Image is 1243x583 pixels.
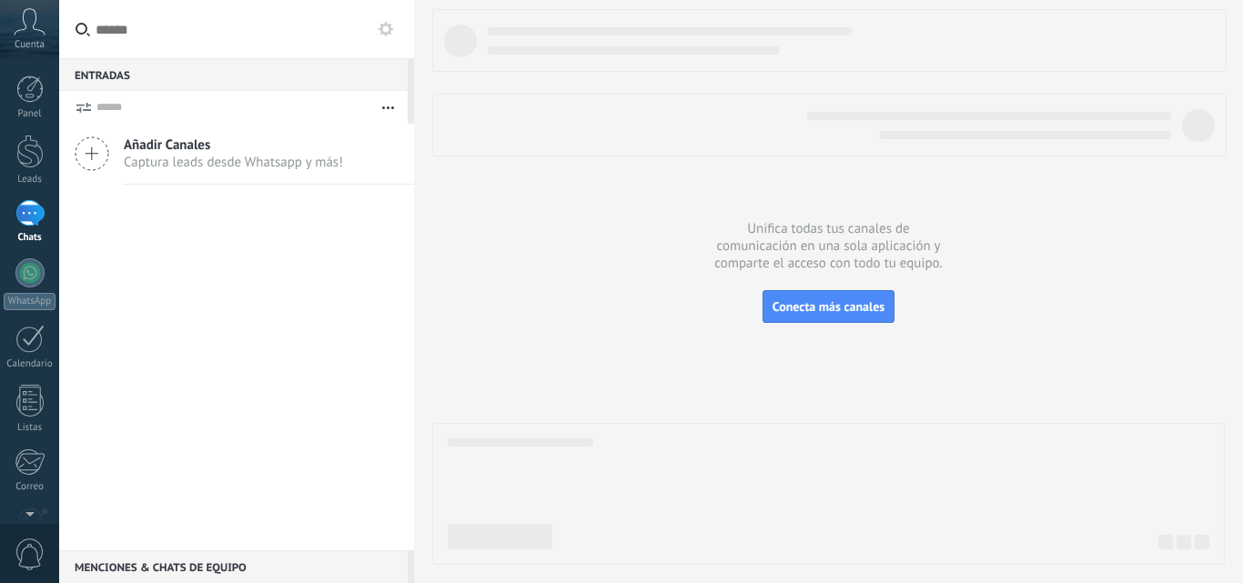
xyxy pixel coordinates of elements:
button: Conecta más canales [763,290,894,323]
div: Chats [4,232,56,244]
div: Menciones & Chats de equipo [59,550,408,583]
div: Panel [4,108,56,120]
div: Leads [4,174,56,186]
div: Listas [4,422,56,434]
div: Correo [4,481,56,493]
div: Calendario [4,358,56,370]
div: WhatsApp [4,293,56,310]
span: Conecta más canales [773,298,884,315]
div: Entradas [59,58,408,91]
span: Añadir Canales [124,136,343,154]
span: Cuenta [15,39,45,51]
span: Captura leads desde Whatsapp y más! [124,154,343,171]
